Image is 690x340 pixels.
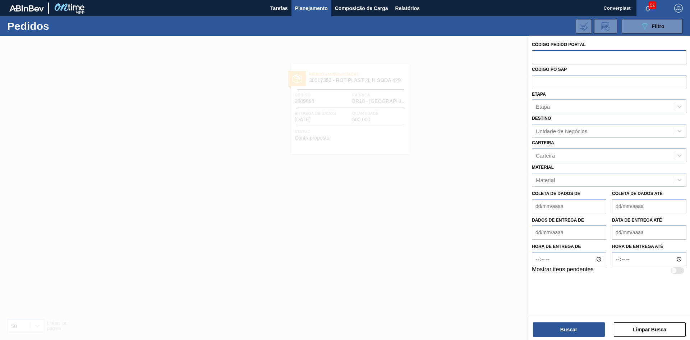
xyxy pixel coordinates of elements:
[532,191,580,196] font: Coleta de dados de
[395,5,420,11] font: Relatórios
[674,4,683,13] img: Sair
[532,266,594,272] font: Mostrar itens pendentes
[652,23,664,29] font: Filtro
[612,244,663,249] font: Hora de entrega até
[536,152,555,158] font: Carteira
[532,92,546,97] font: Etapa
[532,116,551,121] font: Destino
[9,5,44,12] img: TNhmsLtSVTkK8tSr43FrP2fwEKptu5GPRR3wAAAABJRU5ErkJggg==
[335,5,388,11] font: Composição de Carga
[536,128,587,134] font: Unidade de Negócios
[650,3,655,8] font: 52
[536,104,550,110] font: Etapa
[612,225,686,240] input: dd/mm/aaaa
[532,244,581,249] font: Hora de entrega de
[576,19,592,33] div: Importar Negociações dos Pedidos
[594,19,617,33] div: Solicitação de Revisão de Pedidos
[536,177,555,183] font: Material
[532,165,554,170] font: Material
[604,5,631,11] font: Converplast
[532,225,606,240] input: dd/mm/aaaa
[622,19,683,33] button: Filtro
[295,5,328,11] font: Planejamento
[532,67,567,72] font: Código PO SAP
[7,20,49,32] font: Pedidos
[270,5,288,11] font: Tarefas
[636,3,659,13] button: Notificações
[612,199,686,213] input: dd/mm/aaaa
[532,42,586,47] font: Código Pedido Portal
[532,199,606,213] input: dd/mm/aaaa
[532,140,554,145] font: Carteira
[532,218,584,223] font: Dados de Entrega de
[612,191,663,196] font: Coleta de dados até
[612,218,662,223] font: Data de Entrega até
